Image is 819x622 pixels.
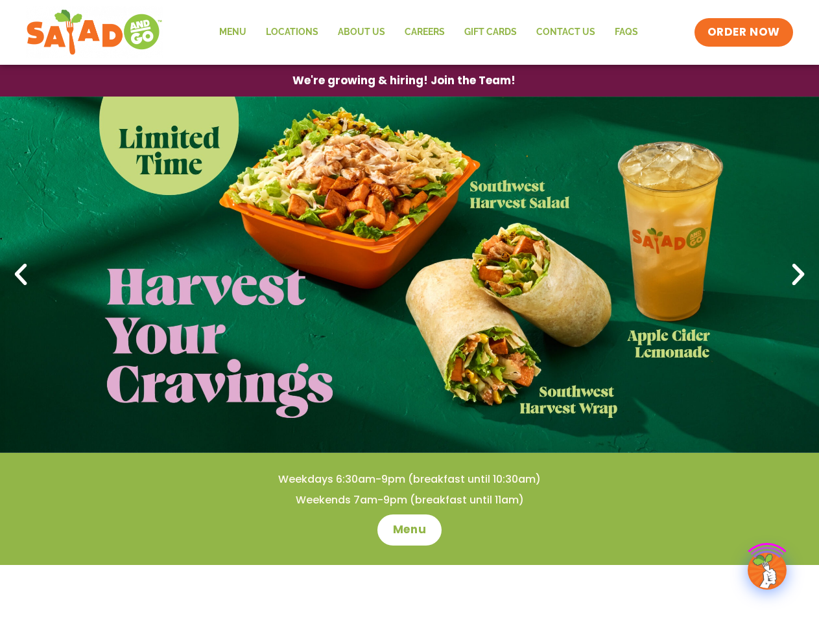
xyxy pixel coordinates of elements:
a: Contact Us [527,17,605,47]
a: About Us [328,17,395,47]
h4: Weekdays 6:30am-9pm (breakfast until 10:30am) [26,472,793,487]
a: Careers [395,17,455,47]
a: Menu [209,17,256,47]
nav: Menu [209,17,648,47]
a: Menu [377,514,442,546]
a: FAQs [605,17,648,47]
span: ORDER NOW [707,25,780,40]
img: new-SAG-logo-768×292 [26,6,163,58]
span: Menu [393,522,426,538]
span: We're growing & hiring! Join the Team! [292,75,516,86]
a: Locations [256,17,328,47]
a: GIFT CARDS [455,17,527,47]
h4: Weekends 7am-9pm (breakfast until 11am) [26,493,793,507]
a: ORDER NOW [694,18,793,47]
a: We're growing & hiring! Join the Team! [273,65,535,96]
